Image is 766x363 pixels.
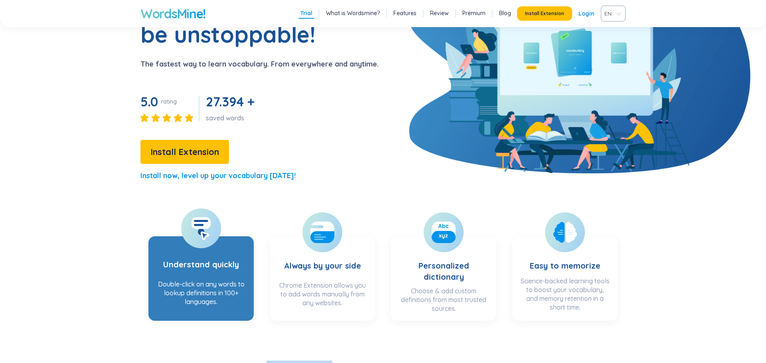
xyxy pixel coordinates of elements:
span: 5.0 [140,94,158,110]
a: Login [578,6,594,21]
p: The fastest way to learn vocabulary. From everywhere and anytime. [140,59,379,70]
h3: Always by your side [284,244,361,277]
button: Install Extension [517,6,572,21]
button: Install Extension [140,140,229,164]
span: Install Extension [150,145,219,159]
a: Blog [499,9,511,17]
div: Choose & add custom definitions from most trusted sources. [399,286,488,313]
a: Features [393,9,417,17]
h3: Easy to memorize [530,244,600,273]
a: WordsMine! [140,6,205,22]
div: saved words [206,114,257,122]
div: rating [161,98,177,106]
a: What is Wordsmine? [326,9,380,17]
div: Double-click on any words to lookup definitions in 100+ languages. [156,280,246,312]
a: Install Extension [140,149,229,157]
span: 27.394 + [206,94,254,110]
div: Chrome Extension allows you to add words manually from any websites. [278,281,367,313]
a: Premium [462,9,486,17]
a: Trial [300,9,312,17]
span: Install Extension [525,10,564,17]
a: Review [430,9,449,17]
p: Install now, level up your vocabulary [DATE]! [140,170,296,181]
h3: Understand quickly [163,243,239,276]
span: VIE [604,8,619,20]
h3: Personalized dictionary [399,244,488,283]
div: Science-backed learning tools to boost your vocabulary, and memory retention in a short time. [520,277,610,313]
